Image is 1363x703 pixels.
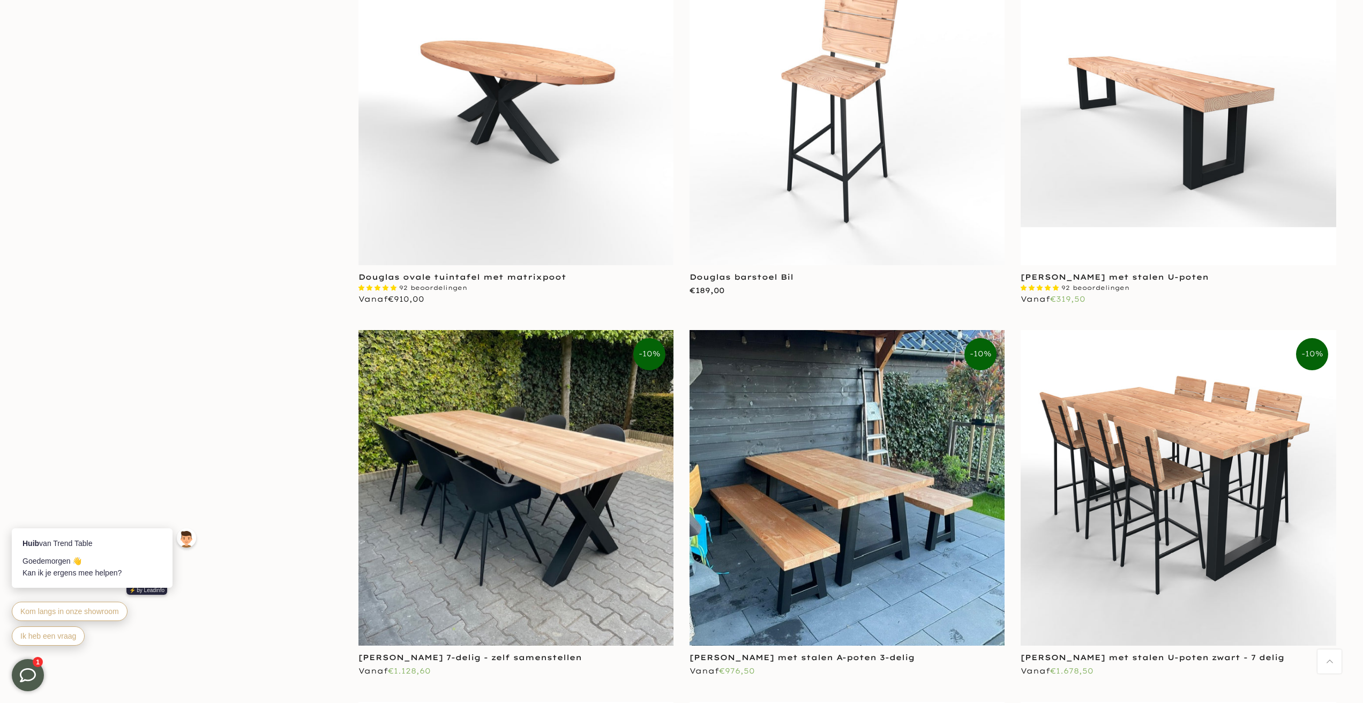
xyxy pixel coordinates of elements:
[388,294,424,304] span: €910,00
[399,284,467,291] span: 92 beoordelingen
[1296,338,1328,370] span: -10%
[1021,272,1209,282] a: [PERSON_NAME] met stalen U-poten
[1317,649,1342,674] a: Terug naar boven
[1,648,55,702] iframe: toggle-frame
[358,666,431,676] span: Vanaf
[358,653,582,662] a: [PERSON_NAME] 7-delig - zelf samenstellen
[388,666,431,676] span: €1.128,60
[690,653,915,662] a: [PERSON_NAME] met stalen A-poten 3-delig
[358,294,424,304] span: Vanaf
[358,284,399,291] span: 4.87 stars
[1021,294,1085,304] span: Vanaf
[1050,294,1085,304] span: €319,50
[1021,666,1094,676] span: Vanaf
[1021,284,1061,291] span: 4.87 stars
[1,474,210,659] iframe: bot-iframe
[690,286,724,295] span: €189,00
[690,666,755,676] span: Vanaf
[633,338,665,370] span: -10%
[690,272,793,282] a: Douglas barstoel Bil
[1021,653,1284,662] a: [PERSON_NAME] met stalen U-poten zwart - 7 delig
[964,338,997,370] span: -10%
[358,272,566,282] a: Douglas ovale tuintafel met matrixpoot
[1061,284,1129,291] span: 92 beoordelingen
[719,666,755,676] span: €976,50
[1050,666,1094,676] span: €1.678,50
